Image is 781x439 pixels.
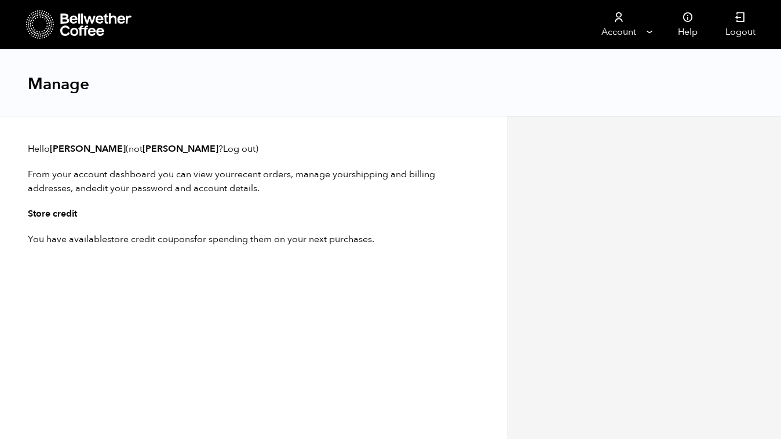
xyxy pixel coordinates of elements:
a: Log out [223,142,256,155]
strong: [PERSON_NAME] [143,142,218,155]
h1: Manage [28,74,89,94]
a: store credit coupons [107,233,194,246]
a: edit your password and account details [92,182,257,195]
h3: Store credit [28,207,480,221]
p: You have available for spending them on your next purchases. [28,232,480,246]
strong: [PERSON_NAME] [50,142,126,155]
p: Hello (not ? ) [28,142,480,156]
p: From your account dashboard you can view your , manage your , and . [28,167,480,195]
a: recent orders [234,168,291,181]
